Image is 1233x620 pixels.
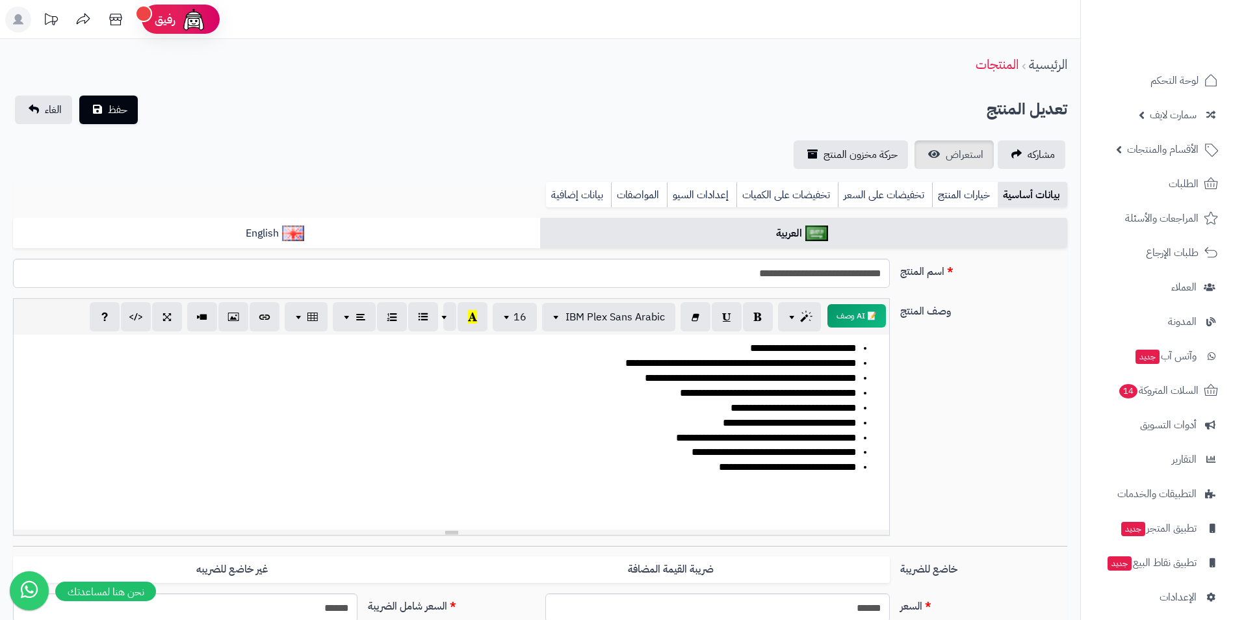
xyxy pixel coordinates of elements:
[1089,237,1225,268] a: طلبات الإرجاع
[976,55,1019,74] a: المنتجات
[1089,203,1225,234] a: المراجعات والأسئلة
[1029,55,1067,74] a: الرئيسية
[895,556,1072,577] label: خاضع للضريبة
[932,182,998,208] a: خيارات المنتج
[824,147,898,162] span: حركة مخزون المنتج
[1089,341,1225,372] a: وآتس آبجديد
[181,6,207,32] img: ai-face.png
[611,182,667,208] a: المواصفات
[363,593,540,614] label: السعر شامل الضريبة
[946,147,983,162] span: استعراض
[1150,106,1197,124] span: سمارت لايف
[827,304,886,328] button: 📝 AI وصف
[667,182,736,208] a: إعدادات السيو
[1140,416,1197,434] span: أدوات التسويق
[1160,588,1197,606] span: الإعدادات
[794,140,908,169] a: حركة مخزون المنتج
[915,140,994,169] a: استعراض
[1121,522,1145,536] span: جديد
[565,309,665,325] span: IBM Plex Sans Arabic
[998,140,1065,169] a: مشاركه
[1089,272,1225,303] a: العملاء
[895,298,1072,319] label: وصف المنتج
[987,96,1067,123] h2: تعديل المنتج
[1169,175,1199,193] span: الطلبات
[805,226,828,241] img: العربية
[1120,519,1197,537] span: تطبيق المتجر
[1168,313,1197,331] span: المدونة
[838,182,932,208] a: تخفيضات على السعر
[1146,244,1199,262] span: طلبات الإرجاع
[1089,444,1225,475] a: التقارير
[34,6,67,36] a: تحديثات المنصة
[998,182,1067,208] a: بيانات أساسية
[1172,450,1197,469] span: التقارير
[895,593,1072,614] label: السعر
[1089,513,1225,544] a: تطبيق المتجرجديد
[1089,409,1225,441] a: أدوات التسويق
[1089,168,1225,200] a: الطلبات
[1117,485,1197,503] span: التطبيقات والخدمات
[282,226,305,241] img: English
[736,182,838,208] a: تخفيضات على الكميات
[1028,147,1055,162] span: مشاركه
[1127,140,1199,159] span: الأقسام والمنتجات
[513,309,526,325] span: 16
[1119,384,1137,398] span: 14
[1089,547,1225,578] a: تطبيق نقاط البيعجديد
[1089,306,1225,337] a: المدونة
[155,12,175,27] span: رفيق
[452,556,890,583] label: ضريبة القيمة المضافة
[895,259,1072,279] label: اسم المنتج
[542,303,675,331] button: IBM Plex Sans Arabic
[13,556,451,583] label: غير خاضع للضريبه
[1171,278,1197,296] span: العملاء
[540,218,1067,250] a: العربية
[1150,71,1199,90] span: لوحة التحكم
[1089,65,1225,96] a: لوحة التحكم
[493,303,537,331] button: 16
[1136,350,1160,364] span: جديد
[1125,209,1199,227] span: المراجعات والأسئلة
[1089,375,1225,406] a: السلات المتروكة14
[108,102,127,118] span: حفظ
[15,96,72,124] a: الغاء
[1118,381,1199,400] span: السلات المتروكة
[1089,582,1225,613] a: الإعدادات
[13,218,540,250] a: English
[546,182,611,208] a: بيانات إضافية
[45,102,62,118] span: الغاء
[1134,347,1197,365] span: وآتس آب
[79,96,138,124] button: حفظ
[1106,554,1197,572] span: تطبيق نقاط البيع
[1089,478,1225,510] a: التطبيقات والخدمات
[1108,556,1132,571] span: جديد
